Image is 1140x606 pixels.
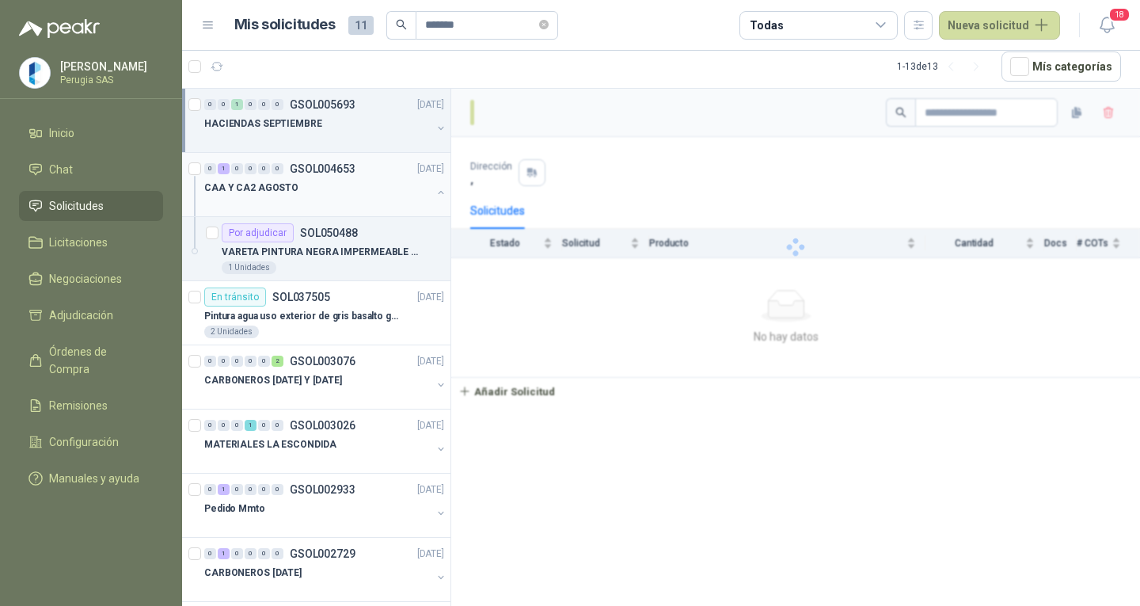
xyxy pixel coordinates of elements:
[272,356,283,367] div: 2
[231,420,243,431] div: 0
[204,544,447,595] a: 0 1 0 0 0 0 GSOL002729[DATE] CARBONEROS [DATE]
[204,352,447,402] a: 0 0 0 0 0 2 GSOL003076[DATE] CARBONEROS [DATE] Y [DATE]
[49,307,113,324] span: Adjudicación
[300,227,358,238] p: SOL050488
[19,154,163,185] a: Chat
[204,548,216,559] div: 0
[218,420,230,431] div: 0
[258,356,270,367] div: 0
[417,354,444,369] p: [DATE]
[204,181,298,196] p: CAA Y CA2 AGOSTO
[417,547,444,562] p: [DATE]
[204,116,322,131] p: HACIENDAS SEPTIEMBRE
[290,484,355,495] p: GSOL002933
[204,159,447,210] a: 0 1 0 0 0 0 GSOL004653[DATE] CAA Y CA2 AGOSTO
[1108,7,1130,22] span: 18
[218,356,230,367] div: 0
[20,58,50,88] img: Company Logo
[272,548,283,559] div: 0
[60,61,159,72] p: [PERSON_NAME]
[19,227,163,257] a: Licitaciones
[204,95,447,146] a: 0 0 1 0 0 0 GSOL005693[DATE] HACIENDAS SEPTIEMBRE
[222,261,276,274] div: 1 Unidades
[204,288,266,307] div: En tránsito
[19,19,100,38] img: Logo peakr
[245,548,256,559] div: 0
[258,484,270,495] div: 0
[290,420,355,431] p: GSOL003026
[218,484,230,495] div: 1
[939,11,1060,40] button: Nueva solicitud
[417,418,444,433] p: [DATE]
[19,300,163,330] a: Adjudicación
[290,163,355,174] p: GSOL004653
[231,548,243,559] div: 0
[204,501,265,516] p: Pedido Mmto
[218,99,230,110] div: 0
[204,566,302,581] p: CARBONEROS [DATE]
[49,270,122,288] span: Negociaciones
[245,484,256,495] div: 0
[245,356,256,367] div: 0
[49,397,108,414] span: Remisiones
[218,163,230,174] div: 1
[19,463,163,494] a: Manuales y ayuda
[539,17,549,32] span: close-circle
[19,337,163,384] a: Órdenes de Compra
[49,470,139,487] span: Manuales y ayuda
[258,99,270,110] div: 0
[290,99,355,110] p: GSOL005693
[49,197,104,215] span: Solicitudes
[49,124,74,142] span: Inicio
[204,373,342,388] p: CARBONEROS [DATE] Y [DATE]
[204,356,216,367] div: 0
[204,480,447,531] a: 0 1 0 0 0 0 GSOL002933[DATE] Pedido Mmto
[204,484,216,495] div: 0
[290,356,355,367] p: GSOL003076
[750,17,783,34] div: Todas
[272,163,283,174] div: 0
[272,292,330,303] p: SOL037505
[231,99,243,110] div: 1
[290,548,355,559] p: GSOL002729
[49,343,148,378] span: Órdenes de Compra
[60,75,159,85] p: Perugia SAS
[222,223,294,242] div: Por adjudicar
[182,217,450,281] a: Por adjudicarSOL050488VARETA PINTURA NEGRA IMPERMEABLE GALON1 Unidades
[222,245,419,260] p: VARETA PINTURA NEGRA IMPERMEABLE GALON
[182,281,450,345] a: En tránsitoSOL037505[DATE] Pintura agua uso exterior de gris basalto galon2 Unidades
[204,309,401,324] p: Pintura agua uso exterior de gris basalto galon
[258,163,270,174] div: 0
[417,290,444,305] p: [DATE]
[231,484,243,495] div: 0
[204,163,216,174] div: 0
[258,420,270,431] div: 0
[204,326,259,338] div: 2 Unidades
[204,420,216,431] div: 0
[204,99,216,110] div: 0
[231,356,243,367] div: 0
[258,548,270,559] div: 0
[231,163,243,174] div: 0
[245,420,256,431] div: 1
[417,482,444,497] p: [DATE]
[272,484,283,495] div: 0
[218,548,230,559] div: 1
[19,264,163,294] a: Negociaciones
[396,19,407,30] span: search
[19,427,163,457] a: Configuración
[539,20,549,29] span: close-circle
[19,118,163,148] a: Inicio
[204,416,447,467] a: 0 0 0 1 0 0 GSOL003026[DATE] MATERIALES LA ESCONDIDA
[272,99,283,110] div: 0
[1001,51,1121,82] button: Mís categorías
[417,97,444,112] p: [DATE]
[49,234,108,251] span: Licitaciones
[245,99,256,110] div: 0
[19,191,163,221] a: Solicitudes
[49,433,119,451] span: Configuración
[897,54,989,79] div: 1 - 13 de 13
[49,161,73,178] span: Chat
[245,163,256,174] div: 0
[234,13,336,36] h1: Mis solicitudes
